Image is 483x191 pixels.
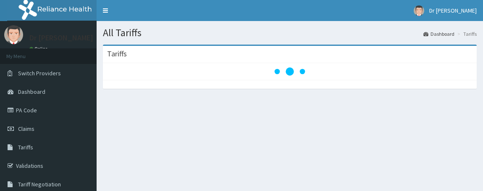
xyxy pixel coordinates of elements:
span: Dr [PERSON_NAME] [429,7,477,14]
p: Dr [PERSON_NAME] [29,34,93,42]
h3: Tariffs [107,50,127,58]
h1: All Tariffs [103,27,477,38]
img: User Image [414,5,424,16]
span: Dashboard [18,88,45,95]
svg: audio-loading [273,55,307,88]
span: Tariff Negotiation [18,180,61,188]
a: Dashboard [423,30,454,37]
span: Tariffs [18,143,33,151]
li: Tariffs [455,30,477,37]
a: Online [29,46,50,52]
span: Claims [18,125,34,133]
img: User Image [4,25,23,44]
span: Switch Providers [18,69,61,77]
